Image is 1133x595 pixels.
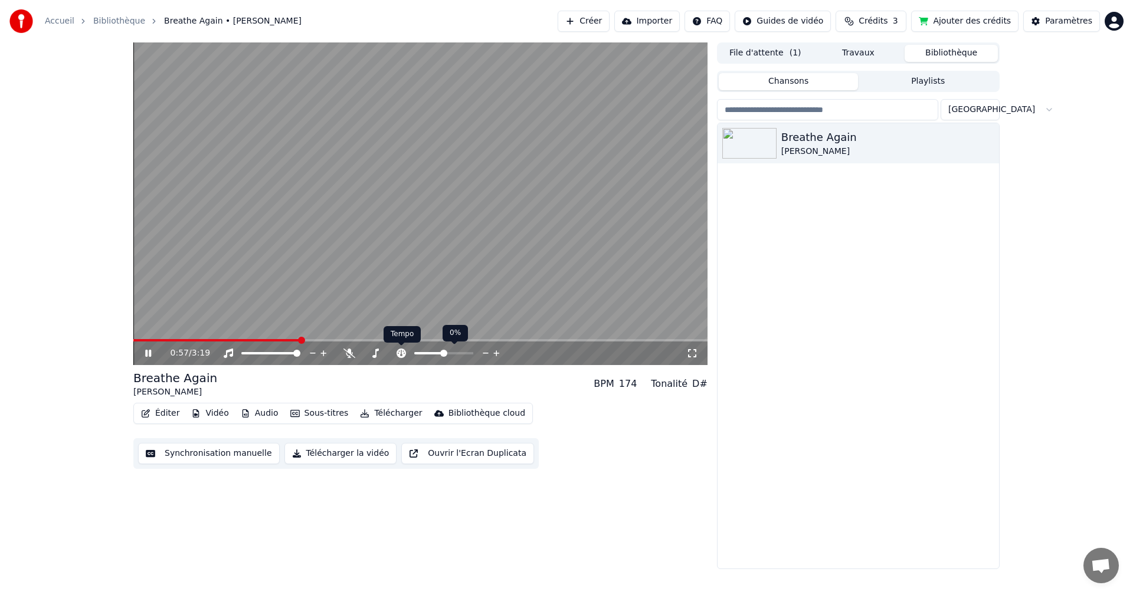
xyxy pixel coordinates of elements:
[948,104,1035,116] span: [GEOGRAPHIC_DATA]
[719,73,859,90] button: Chansons
[9,9,33,33] img: youka
[781,146,994,157] div: [PERSON_NAME]
[619,377,637,391] div: 174
[859,15,888,27] span: Crédits
[284,443,397,464] button: Télécharger la vidéo
[781,129,994,146] div: Breathe Again
[286,405,353,422] button: Sous-titres
[133,386,217,398] div: [PERSON_NAME]
[192,347,210,359] span: 3:19
[812,45,905,62] button: Travaux
[651,377,687,391] div: Tonalité
[236,405,283,422] button: Audio
[1023,11,1100,32] button: Paramètres
[1083,548,1119,583] div: Ouvrir le chat
[186,405,233,422] button: Vidéo
[45,15,74,27] a: Accueil
[355,405,427,422] button: Télécharger
[790,47,801,59] span: ( 1 )
[136,405,184,422] button: Éditer
[893,15,898,27] span: 3
[858,73,998,90] button: Playlists
[594,377,614,391] div: BPM
[905,45,998,62] button: Bibliothèque
[171,347,199,359] div: /
[171,347,189,359] span: 0:57
[1045,15,1092,27] div: Paramètres
[93,15,145,27] a: Bibliothèque
[719,45,812,62] button: File d'attente
[614,11,680,32] button: Importer
[911,11,1019,32] button: Ajouter des crédits
[138,443,280,464] button: Synchronisation manuelle
[558,11,610,32] button: Créer
[133,370,217,386] div: Breathe Again
[836,11,906,32] button: Crédits3
[384,326,421,343] div: Tempo
[45,15,302,27] nav: breadcrumb
[735,11,831,32] button: Guides de vidéo
[164,15,302,27] span: Breathe Again • [PERSON_NAME]
[448,407,525,419] div: Bibliothèque cloud
[443,325,468,341] div: 0%
[685,11,730,32] button: FAQ
[692,377,708,391] div: D#
[401,443,534,464] button: Ouvrir l'Ecran Duplicata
